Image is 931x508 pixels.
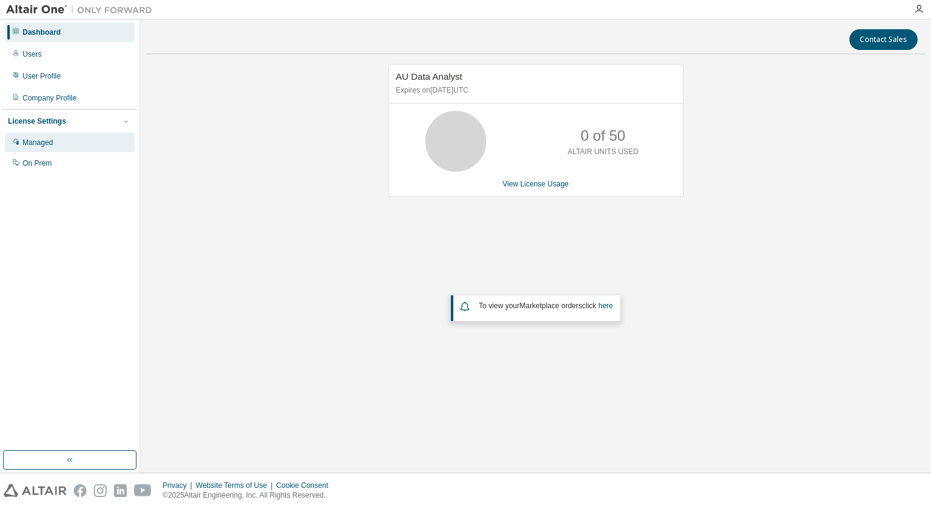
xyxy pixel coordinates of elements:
[196,481,276,490] div: Website Terms of Use
[23,49,41,59] div: Users
[4,484,66,497] img: altair_logo.svg
[23,158,52,168] div: On Prem
[396,85,673,96] p: Expires on [DATE] UTC
[23,93,77,103] div: Company Profile
[503,180,569,188] a: View License Usage
[23,138,53,147] div: Managed
[396,71,462,82] span: AU Data Analyst
[479,302,613,310] span: To view your click
[8,116,66,126] div: License Settings
[568,147,639,157] p: ALTAIR UNITS USED
[23,71,61,81] div: User Profile
[6,4,158,16] img: Altair One
[276,481,335,490] div: Cookie Consent
[163,481,196,490] div: Privacy
[134,484,152,497] img: youtube.svg
[581,125,625,146] p: 0 of 50
[94,484,107,497] img: instagram.svg
[23,27,61,37] div: Dashboard
[598,302,613,310] a: here
[74,484,87,497] img: facebook.svg
[163,490,336,501] p: © 2025 Altair Engineering, Inc. All Rights Reserved.
[114,484,127,497] img: linkedin.svg
[849,29,918,50] button: Contact Sales
[520,302,582,310] em: Marketplace orders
